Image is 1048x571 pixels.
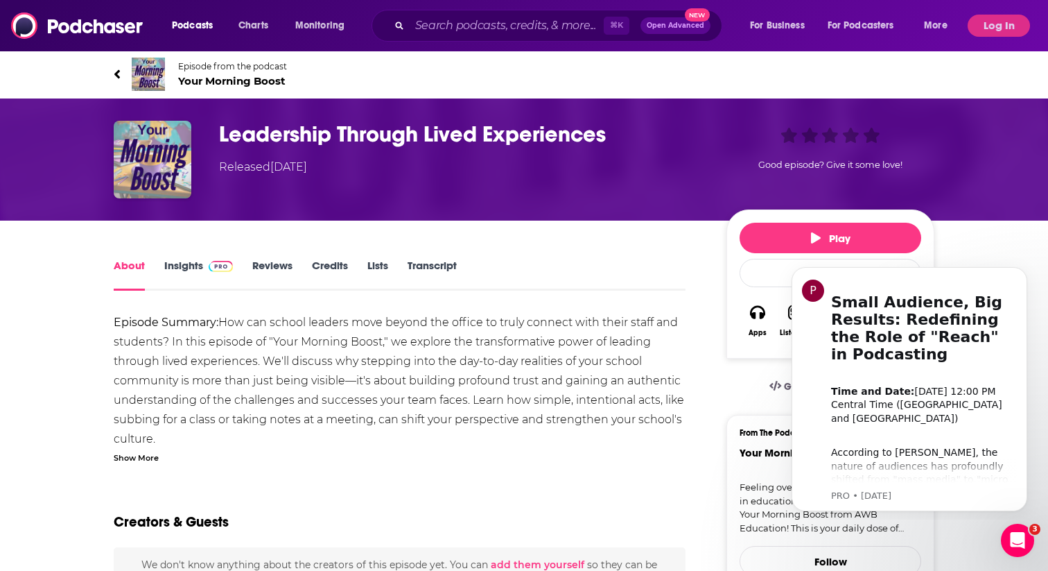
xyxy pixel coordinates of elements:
[385,10,735,42] div: Search podcasts, credits, & more...
[914,15,965,37] button: open menu
[740,259,921,287] div: Rate
[219,121,704,148] h1: Leadership Through Lived Experiences
[604,17,629,35] span: ⌘ K
[740,223,921,253] button: Play
[114,513,229,531] h2: Creators & Guests
[740,295,776,346] button: Apps
[740,428,910,438] h3: From The Podcast
[410,15,604,37] input: Search podcasts, credits, & more...
[750,16,805,35] span: For Business
[114,259,145,291] a: About
[312,259,348,291] a: Credits
[162,15,231,37] button: open menu
[114,121,191,198] img: Leadership Through Lived Experiences
[740,15,822,37] button: open menu
[819,15,914,37] button: open menu
[286,15,363,37] button: open menu
[640,17,710,34] button: Open AdvancedNew
[758,370,902,404] a: Get this podcast via API
[685,8,710,22] span: New
[178,74,287,87] span: Your Morning Boost
[172,16,213,35] span: Podcasts
[968,15,1030,37] button: Log In
[132,58,165,91] img: Your Morning Boost
[114,58,524,91] a: Your Morning BoostEpisode from the podcastYour Morning Boost
[209,261,233,272] img: Podchaser Pro
[1001,524,1034,557] iframe: Intercom live chat
[758,160,902,170] span: Good episode? Give it some love!
[740,446,837,459] a: Your Morning Boost
[252,259,292,291] a: Reviews
[229,15,277,37] a: Charts
[114,316,218,329] b: Episode Summary:
[178,61,287,71] span: Episode from the podcast
[924,16,947,35] span: More
[238,16,268,35] span: Charts
[1029,524,1040,535] span: 3
[749,329,767,337] div: Apps
[164,259,233,291] a: InsightsPodchaser Pro
[295,16,344,35] span: Monitoring
[491,559,584,570] button: add them yourself
[11,12,144,39] img: Podchaser - Follow, Share and Rate Podcasts
[811,232,850,245] span: Play
[740,481,921,535] a: Feeling overwhelmed by the daily grind in education? Then it's time to tune into Your Morning Boo...
[828,16,894,35] span: For Podcasters
[219,159,307,176] div: Released [DATE]
[647,22,704,29] span: Open Advanced
[408,259,457,291] a: Transcript
[771,255,1048,520] iframe: Intercom notifications message
[367,259,388,291] a: Lists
